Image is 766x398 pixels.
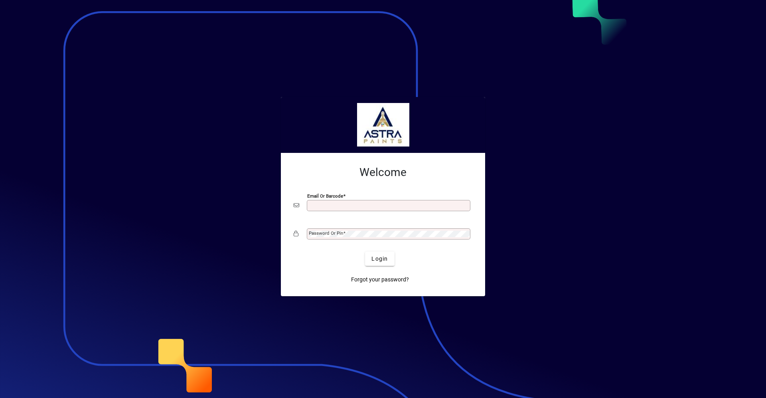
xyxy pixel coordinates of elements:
[294,166,472,179] h2: Welcome
[365,251,394,266] button: Login
[348,272,412,287] a: Forgot your password?
[307,193,343,199] mat-label: Email or Barcode
[371,255,388,263] span: Login
[309,230,343,236] mat-label: Password or Pin
[351,275,409,284] span: Forgot your password?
